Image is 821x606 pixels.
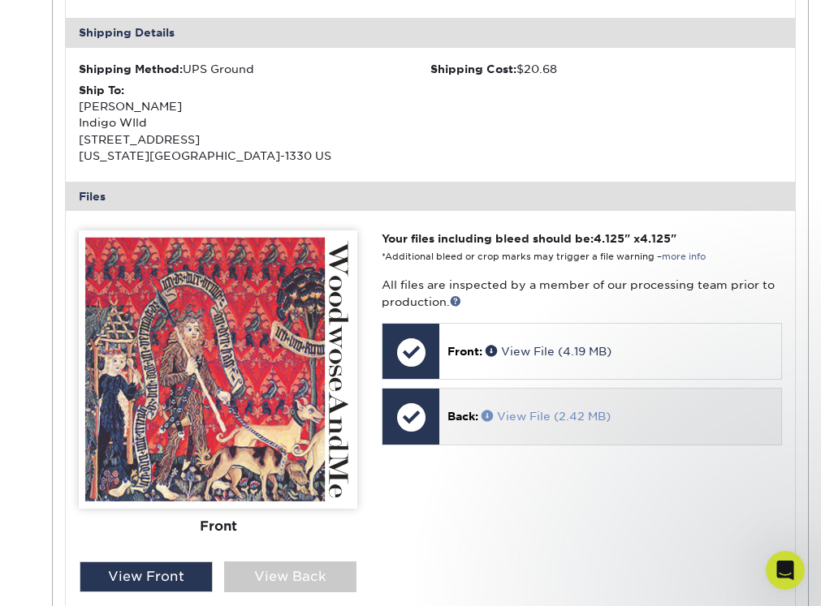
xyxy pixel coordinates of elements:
[640,232,671,245] span: 4.125
[79,82,430,165] div: [PERSON_NAME] Indigo WIld [STREET_ADDRESS] [US_STATE][GEOGRAPHIC_DATA]-1330 US
[79,84,124,97] strong: Ship To:
[66,182,795,211] div: Files
[594,232,624,245] span: 4.125
[382,232,676,245] strong: Your files including bleed should be: " x "
[486,345,611,358] a: View File (4.19 MB)
[430,62,516,75] strong: Shipping Cost:
[382,277,782,310] p: All files are inspected by a member of our processing team prior to production.
[482,410,611,423] a: View File (2.42 MB)
[79,62,183,75] strong: Shipping Method:
[80,561,213,592] div: View Front
[447,410,478,423] span: Back:
[430,61,782,77] div: $20.68
[79,509,357,545] div: Front
[382,251,706,262] small: *Additional bleed or crop marks may trigger a file warning –
[447,345,482,358] span: Front:
[224,561,357,592] div: View Back
[766,551,805,590] iframe: Intercom live chat
[66,18,795,47] div: Shipping Details
[79,61,430,77] div: UPS Ground
[662,251,706,262] a: more info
